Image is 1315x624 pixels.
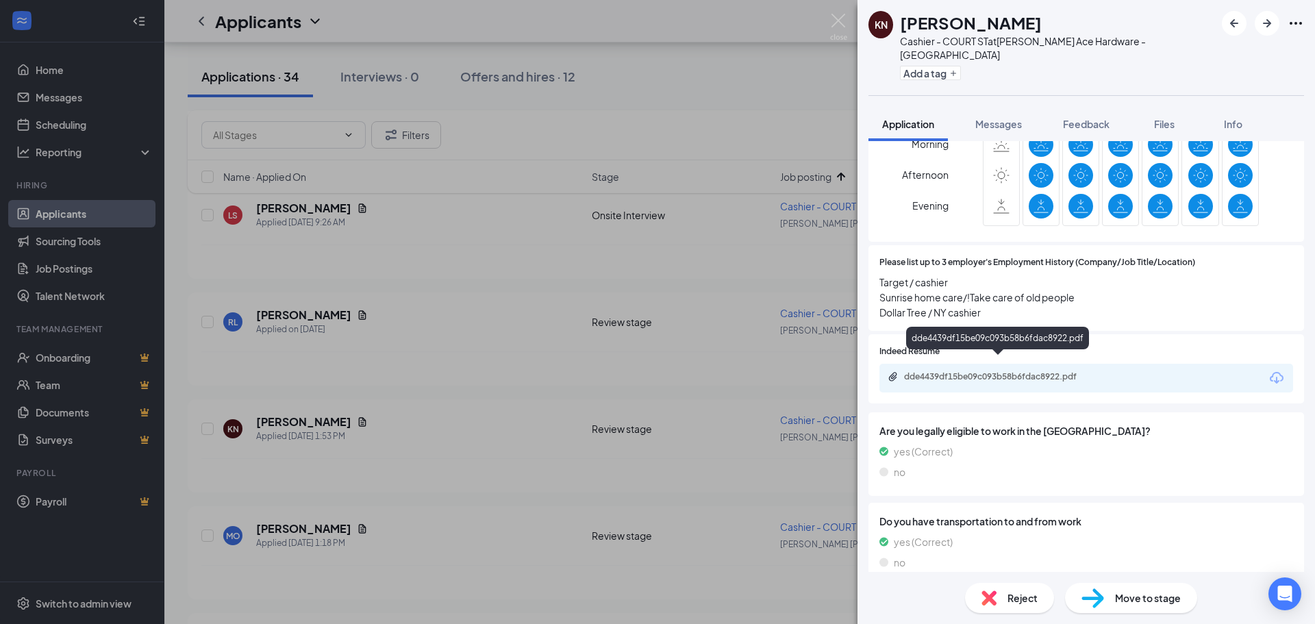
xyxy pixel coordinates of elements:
[879,423,1293,438] span: Are you legally eligible to work in the [GEOGRAPHIC_DATA]?
[949,69,957,77] svg: Plus
[902,162,949,187] span: Afternoon
[900,34,1215,62] div: Cashier - COURT ST at [PERSON_NAME] Ace Hardware - [GEOGRAPHIC_DATA]
[875,18,888,32] div: KN
[894,464,905,479] span: no
[888,371,1110,384] a: Paperclipdde4439df15be09c093b58b6fdac8922.pdf
[912,193,949,218] span: Evening
[1268,370,1285,386] svg: Download
[975,118,1022,130] span: Messages
[912,132,949,156] span: Morning
[894,444,953,459] span: yes (Correct)
[1222,11,1247,36] button: ArrowLeftNew
[1224,118,1242,130] span: Info
[1226,15,1242,32] svg: ArrowLeftNew
[894,555,905,570] span: no
[879,275,1293,320] span: Target / cashier Sunrise home care/!Take care of old people Dollar Tree / NY cashier
[1154,118,1175,130] span: Files
[879,345,940,358] span: Indeed Resume
[1115,590,1181,606] span: Move to stage
[1288,15,1304,32] svg: Ellipses
[1259,15,1275,32] svg: ArrowRight
[882,118,934,130] span: Application
[1268,577,1301,610] div: Open Intercom Messenger
[906,327,1089,349] div: dde4439df15be09c093b58b6fdac8922.pdf
[1007,590,1038,606] span: Reject
[904,371,1096,382] div: dde4439df15be09c093b58b6fdac8922.pdf
[1063,118,1110,130] span: Feedback
[879,256,1195,269] span: Please list up to 3 employer's Employment History (Company/Job Title/Location)
[894,534,953,549] span: yes (Correct)
[879,514,1293,529] span: Do you have transportation to and from work
[888,371,899,382] svg: Paperclip
[1255,11,1279,36] button: ArrowRight
[900,11,1042,34] h1: [PERSON_NAME]
[900,66,961,80] button: PlusAdd a tag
